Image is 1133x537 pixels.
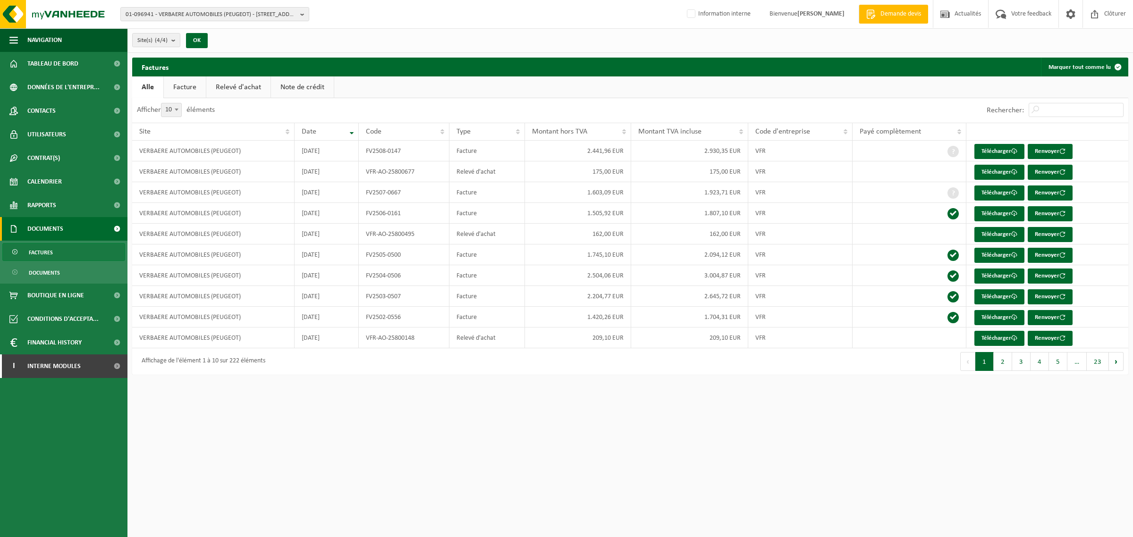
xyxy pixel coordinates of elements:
button: Site(s)(4/4) [132,33,180,47]
td: 209,10 EUR [525,327,631,348]
td: 1.420,26 EUR [525,307,631,327]
td: 1.923,71 EUR [631,182,748,203]
td: VERBAERE AUTOMOBILES (PEUGEOT) [132,161,295,182]
td: [DATE] [295,244,359,265]
td: VERBAERE AUTOMOBILES (PEUGEOT) [132,327,295,348]
span: Utilisateurs [27,123,66,146]
td: 1.807,10 EUR [631,203,748,224]
button: Renvoyer [1028,268,1073,284]
button: Renvoyer [1028,144,1073,159]
span: Contrat(s) [27,146,60,170]
td: VERBAERE AUTOMOBILES (PEUGEOT) [132,203,295,224]
a: Relevé d'achat [206,76,271,98]
label: Information interne [685,7,751,21]
span: Site [139,128,151,135]
button: Renvoyer [1028,165,1073,180]
button: Next [1109,352,1124,371]
td: 2.441,96 EUR [525,141,631,161]
td: Relevé d'achat [449,327,525,348]
td: 209,10 EUR [631,327,748,348]
td: VFR [748,307,853,327]
td: VFR-AO-25800677 [359,161,449,182]
td: VFR [748,224,853,244]
button: 01-096941 - VERBAERE AUTOMOBILES (PEUGEOT) - [STREET_ADDRESS] [120,7,309,21]
td: 2.504,06 EUR [525,265,631,286]
span: Factures [29,243,53,261]
div: Affichage de l'élément 1 à 10 sur 222 éléments [137,353,265,370]
span: Type [457,128,471,135]
span: Payé complètement [860,128,921,135]
td: FV2506-0161 [359,203,449,224]
td: Facture [449,203,525,224]
a: Télécharger [974,206,1024,221]
td: VFR [748,141,853,161]
span: Documents [29,264,60,282]
td: VFR-AO-25800148 [359,327,449,348]
td: FV2507-0667 [359,182,449,203]
button: 4 [1031,352,1049,371]
a: Télécharger [974,144,1024,159]
strong: [PERSON_NAME] [797,10,845,17]
span: Site(s) [137,34,168,48]
span: Conditions d'accepta... [27,307,99,331]
td: [DATE] [295,182,359,203]
a: Télécharger [974,185,1024,201]
button: Previous [960,352,975,371]
button: 2 [994,352,1012,371]
button: Renvoyer [1028,185,1073,201]
button: 1 [975,352,994,371]
button: Renvoyer [1028,248,1073,263]
button: Marquer tout comme lu [1041,58,1127,76]
td: [DATE] [295,265,359,286]
td: FV2503-0507 [359,286,449,307]
td: [DATE] [295,203,359,224]
td: FV2505-0500 [359,244,449,265]
td: 2.094,12 EUR [631,244,748,265]
button: 5 [1049,352,1067,371]
span: Calendrier [27,170,62,193]
a: Télécharger [974,165,1024,180]
td: Facture [449,265,525,286]
button: Renvoyer [1028,227,1073,242]
span: Montant TVA incluse [638,128,702,135]
td: 1.745,10 EUR [525,244,631,265]
td: Relevé d'achat [449,224,525,244]
button: Renvoyer [1028,310,1073,325]
td: 162,00 EUR [525,224,631,244]
button: Renvoyer [1028,206,1073,221]
span: Données de l'entrepr... [27,76,100,99]
td: VFR [748,286,853,307]
td: 162,00 EUR [631,224,748,244]
td: VERBAERE AUTOMOBILES (PEUGEOT) [132,141,295,161]
span: 10 [161,103,181,117]
td: Facture [449,286,525,307]
button: 23 [1087,352,1109,371]
td: VFR [748,327,853,348]
td: Facture [449,182,525,203]
td: Facture [449,244,525,265]
span: I [9,354,18,378]
td: FV2508-0147 [359,141,449,161]
a: Télécharger [974,248,1024,263]
td: [DATE] [295,307,359,327]
span: 10 [161,103,182,117]
span: Navigation [27,28,62,52]
span: Montant hors TVA [532,128,587,135]
td: 3.004,87 EUR [631,265,748,286]
a: Télécharger [974,227,1024,242]
td: VFR [748,182,853,203]
span: Demande devis [878,9,923,19]
h2: Factures [132,58,178,76]
span: Tableau de bord [27,52,78,76]
span: Interne modules [27,354,81,378]
td: 2.645,72 EUR [631,286,748,307]
td: Facture [449,307,525,327]
span: Code d'entreprise [755,128,810,135]
td: 1.704,31 EUR [631,307,748,327]
a: Alle [132,76,163,98]
count: (4/4) [155,37,168,43]
td: FV2502-0556 [359,307,449,327]
span: 01-096941 - VERBAERE AUTOMOBILES (PEUGEOT) - [STREET_ADDRESS] [126,8,296,22]
td: VFR [748,265,853,286]
td: VERBAERE AUTOMOBILES (PEUGEOT) [132,286,295,307]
